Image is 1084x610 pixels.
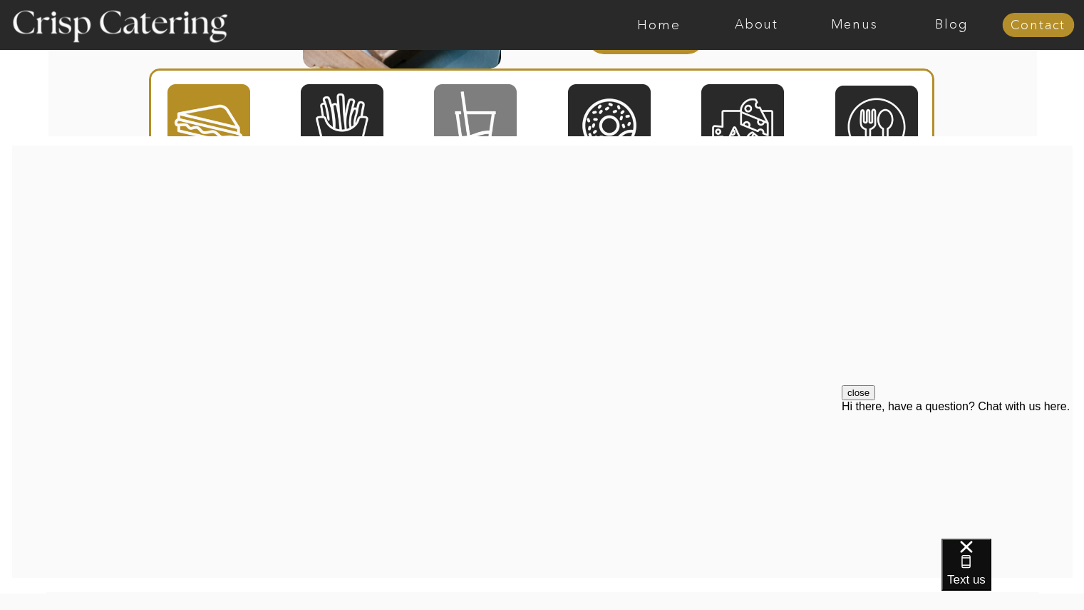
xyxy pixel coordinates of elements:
[805,18,903,32] a: Menus
[1002,19,1074,33] a: Contact
[610,18,708,32] a: Home
[903,18,1001,32] a: Blog
[598,13,693,54] a: Learn More
[708,18,805,32] a: About
[941,539,1084,610] iframe: podium webchat widget bubble
[842,385,1084,556] iframe: podium webchat widget prompt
